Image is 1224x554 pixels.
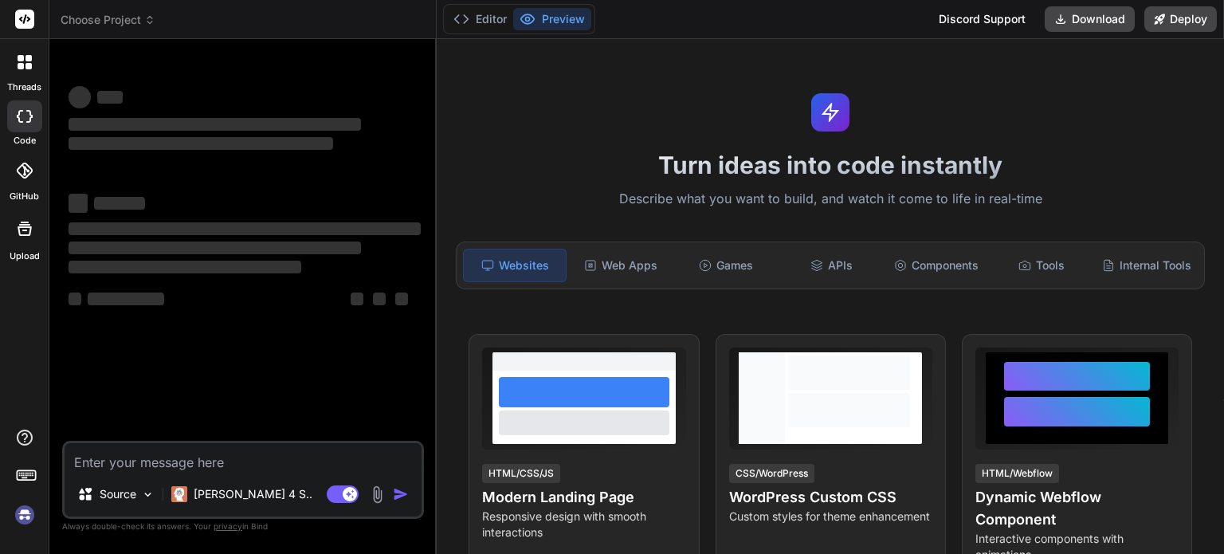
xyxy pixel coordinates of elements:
span: ‌ [88,293,164,305]
div: Internal Tools [1096,249,1198,282]
div: CSS/WordPress [729,464,814,483]
span: ‌ [97,91,123,104]
span: ‌ [69,86,91,108]
span: privacy [214,521,242,531]
label: threads [7,81,41,94]
h4: Dynamic Webflow Component [975,486,1179,531]
h4: WordPress Custom CSS [729,486,932,509]
div: HTML/Webflow [975,464,1059,483]
span: ‌ [351,293,363,305]
span: ‌ [69,242,361,254]
img: signin [11,501,38,528]
div: HTML/CSS/JS [482,464,560,483]
div: Games [675,249,777,282]
p: Always double-check its answers. Your in Bind [62,519,424,534]
span: Choose Project [61,12,155,28]
span: ‌ [69,118,361,131]
button: Deploy [1144,6,1217,32]
p: [PERSON_NAME] 4 S.. [194,486,312,502]
span: ‌ [395,293,408,305]
div: Websites [463,249,567,282]
span: ‌ [94,197,145,210]
p: Source [100,486,136,502]
div: Components [885,249,987,282]
span: ‌ [69,137,333,150]
p: Custom styles for theme enhancement [729,509,932,525]
span: ‌ [69,222,421,235]
img: attachment [368,485,386,504]
label: GitHub [10,190,39,203]
h1: Turn ideas into code instantly [446,151,1214,179]
span: ‌ [373,293,386,305]
div: Web Apps [570,249,672,282]
h4: Modern Landing Page [482,486,685,509]
span: ‌ [69,194,88,213]
img: Claude 4 Sonnet [171,486,187,502]
div: Discord Support [929,6,1035,32]
img: icon [393,486,409,502]
p: Responsive design with smooth interactions [482,509,685,540]
label: code [14,134,36,147]
img: Pick Models [141,488,155,501]
div: APIs [780,249,882,282]
button: Download [1045,6,1135,32]
div: Tools [991,249,1093,282]
label: Upload [10,249,40,263]
span: ‌ [69,261,301,273]
span: ‌ [69,293,81,305]
button: Editor [447,8,513,30]
p: Describe what you want to build, and watch it come to life in real-time [446,189,1214,210]
button: Preview [513,8,591,30]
